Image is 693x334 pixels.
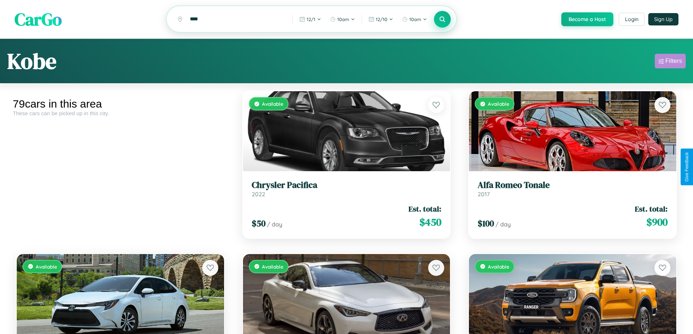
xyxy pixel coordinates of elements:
span: / day [495,221,511,228]
div: 79 cars in this area [13,98,228,110]
div: These cars can be picked up in this city. [13,110,228,116]
span: / day [267,221,282,228]
span: Available [262,263,283,270]
span: $ 900 [646,215,668,229]
span: Available [36,263,57,270]
h3: Chrysler Pacifica [252,180,442,190]
span: 2017 [478,190,490,198]
span: 12 / 10 [376,16,387,22]
span: 12 / 1 [307,16,315,22]
h3: Alfa Romeo Tonale [478,180,668,190]
span: Available [488,263,509,270]
span: $ 50 [252,217,266,229]
div: Filters [665,57,682,65]
button: 10am [326,13,359,25]
button: Login [619,13,645,26]
span: 10am [409,16,421,22]
a: Alfa Romeo Tonale2017 [478,180,668,198]
button: Become a Host [561,12,613,26]
button: 12/10 [365,13,397,25]
h1: Kobe [7,46,56,76]
span: Available [262,101,283,107]
span: $ 100 [478,217,494,229]
button: 10am [398,13,431,25]
span: 10am [337,16,349,22]
span: Est. total: [635,204,668,214]
span: $ 450 [419,215,441,229]
span: 2022 [252,190,265,198]
span: Available [488,101,509,107]
a: Chrysler Pacifica2022 [252,180,442,198]
span: CarGo [15,7,62,31]
button: 12/1 [296,13,325,25]
button: Sign Up [648,13,678,25]
span: Est. total: [409,204,441,214]
div: Give Feedback [684,152,689,182]
button: Filters [655,54,686,68]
